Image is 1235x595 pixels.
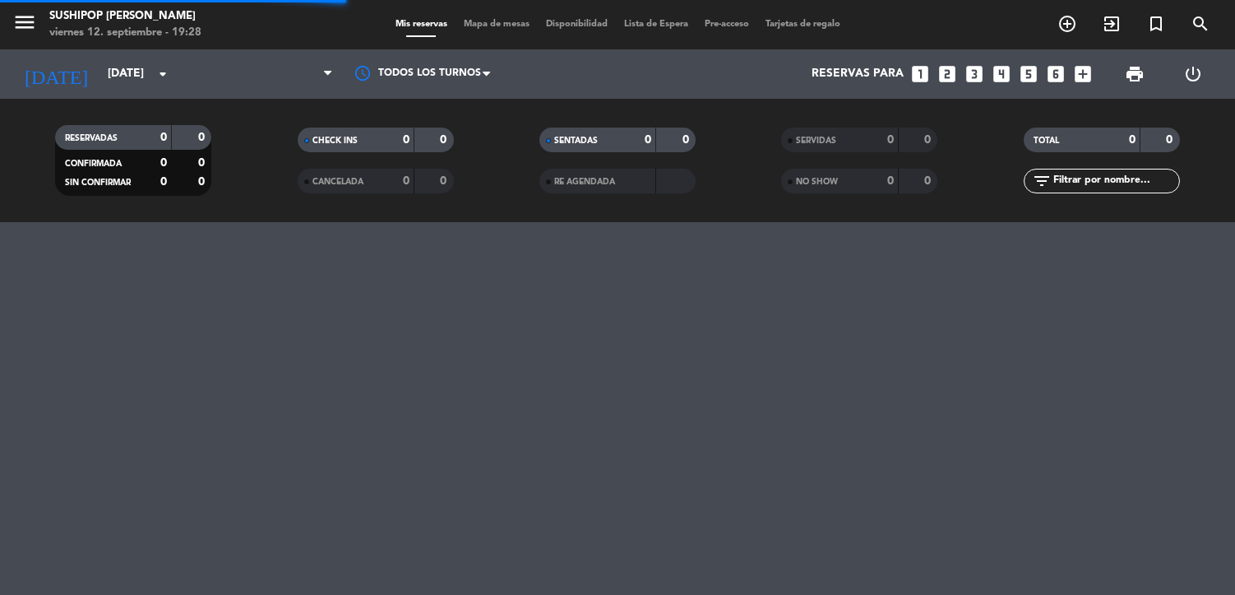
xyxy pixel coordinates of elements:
[387,20,456,29] span: Mis reservas
[49,8,201,25] div: Sushipop [PERSON_NAME]
[554,137,598,145] span: SENTADAS
[1166,134,1176,146] strong: 0
[937,63,958,85] i: looks_two
[796,178,838,186] span: NO SHOW
[538,20,616,29] span: Disponibilidad
[403,175,409,187] strong: 0
[964,63,985,85] i: looks_3
[1164,49,1223,99] div: LOG OUT
[812,67,904,81] span: Reservas para
[924,175,934,187] strong: 0
[65,179,131,187] span: SIN CONFIRMAR
[65,160,122,168] span: CONFIRMADA
[403,134,409,146] strong: 0
[198,157,208,169] strong: 0
[12,10,37,40] button: menu
[198,132,208,143] strong: 0
[65,134,118,142] span: RESERVADAS
[1183,64,1203,84] i: power_settings_new
[924,134,934,146] strong: 0
[1052,172,1179,190] input: Filtrar por nombre...
[1032,171,1052,191] i: filter_list
[1072,63,1094,85] i: add_box
[456,20,538,29] span: Mapa de mesas
[1102,14,1122,34] i: exit_to_app
[645,134,651,146] strong: 0
[160,157,167,169] strong: 0
[1191,14,1210,34] i: search
[153,64,173,84] i: arrow_drop_down
[440,175,450,187] strong: 0
[554,178,615,186] span: RE AGENDADA
[1129,134,1136,146] strong: 0
[991,63,1012,85] i: looks_4
[12,10,37,35] i: menu
[1125,64,1145,84] span: print
[909,63,931,85] i: looks_one
[682,134,692,146] strong: 0
[312,178,363,186] span: CANCELADA
[49,25,201,41] div: viernes 12. septiembre - 19:28
[887,134,894,146] strong: 0
[440,134,450,146] strong: 0
[1057,14,1077,34] i: add_circle_outline
[696,20,757,29] span: Pre-acceso
[1034,137,1059,145] span: TOTAL
[1045,63,1066,85] i: looks_6
[1146,14,1166,34] i: turned_in_not
[796,137,836,145] span: SERVIDAS
[312,137,358,145] span: CHECK INS
[198,176,208,188] strong: 0
[757,20,849,29] span: Tarjetas de regalo
[1018,63,1039,85] i: looks_5
[12,56,99,92] i: [DATE]
[887,175,894,187] strong: 0
[160,132,167,143] strong: 0
[616,20,696,29] span: Lista de Espera
[160,176,167,188] strong: 0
